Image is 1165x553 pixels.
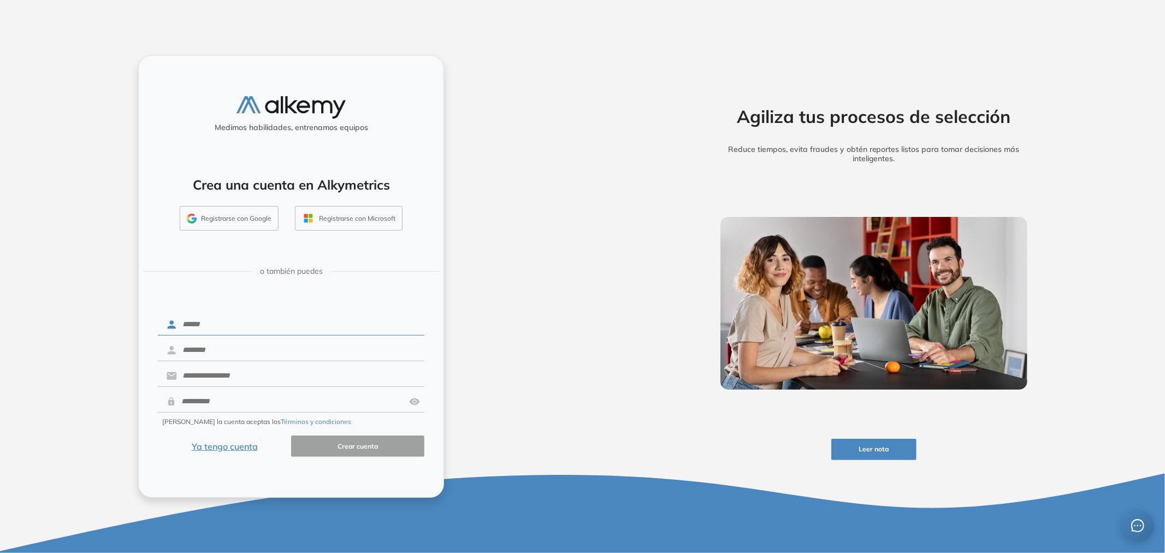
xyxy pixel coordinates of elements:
button: Registrarse con Microsoft [295,206,403,231]
img: img-more-info [720,217,1027,390]
button: Registrarse con Google [180,206,279,231]
h5: Reduce tiempos, evita fraudes y obtén reportes listos para tomar decisiones más inteligentes. [703,145,1044,163]
h4: Crea una cuenta en Alkymetrics [153,177,429,193]
h5: Medimos habilidades, entrenamos equipos [143,123,439,132]
span: message [1131,519,1144,532]
span: o también puedes [260,266,323,277]
img: asd [409,391,420,412]
img: logo-alkemy [236,96,346,119]
img: OUTLOOK_ICON [302,212,315,225]
img: GMAIL_ICON [187,214,197,223]
h2: Agiliza tus procesos de selección [703,106,1044,127]
button: Crear cuenta [291,436,424,457]
button: Ya tengo cuenta [158,436,291,457]
span: [PERSON_NAME] la cuenta aceptas los [162,417,351,427]
button: Leer nota [831,439,916,460]
button: Términos y condiciones [281,417,351,427]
